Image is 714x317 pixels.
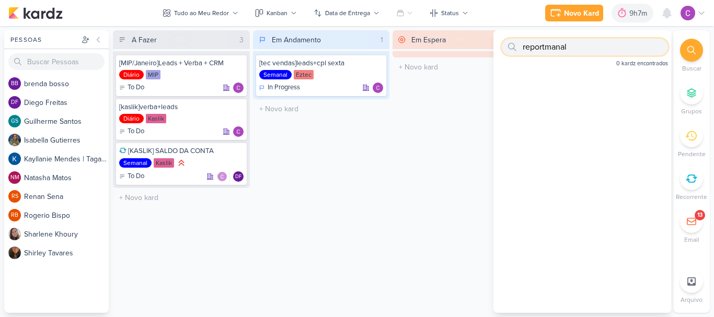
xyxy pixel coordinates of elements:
[259,83,300,93] div: In Progress
[119,158,152,168] div: Semanal
[128,171,144,182] p: To Do
[294,70,314,79] div: Eztec
[8,7,63,19] img: kardz.app
[8,53,105,70] input: Buscar Pessoas
[8,171,21,184] div: Natasha Matos
[502,39,668,55] input: Busque por kardz
[8,152,21,165] img: Kayllanie Mendes | Tagawa
[24,116,109,127] div: G u i l h e r m e S a n t o s
[119,102,244,112] div: [kaslik]verba+leads
[24,248,109,259] div: S h i r l e y T a v a r e s
[697,211,703,219] div: 13
[233,126,244,137] img: Carlos Lima
[629,8,650,19] div: 9h7m
[8,190,21,203] div: Renan Sena
[8,228,21,240] img: Sharlene Khoury
[119,83,144,93] div: To Do
[235,174,241,180] p: DF
[128,83,144,93] p: To Do
[24,135,109,146] div: I s a b e l l a G u t i e r r e s
[11,119,18,124] p: GS
[119,146,244,156] div: [KASLIK] SALDO DA CONTA
[233,171,244,182] div: Responsável: Diego Freitas
[545,5,603,21] button: Novo Kard
[119,70,144,79] div: Diário
[11,100,18,105] p: DF
[681,295,703,304] p: Arquivo
[8,77,21,90] div: brenda bosso
[8,35,79,44] div: Pessoas
[24,78,109,89] div: b r e n d a b o s s o
[268,83,300,93] p: In Progress
[146,70,160,79] div: MIP
[233,83,244,93] img: Carlos Lima
[8,96,21,109] div: Diego Freitas
[684,235,699,244] p: Email
[259,70,292,79] div: Semanal
[24,210,109,221] div: R o g e r i o B i s p o
[11,194,18,199] p: RS
[8,209,21,221] div: Rogerio Bispo
[217,171,230,182] div: Colaboradores: Carlos Lima
[678,149,706,159] p: Pendente
[8,246,21,259] img: Shirley Tavares
[8,115,21,127] div: Guilherme Santos
[272,34,321,45] div: Em Andamento
[11,81,18,87] p: bb
[233,126,244,137] div: Responsável: Carlos Lima
[11,213,18,218] p: RB
[616,60,668,68] span: 0 kardz encontrados
[115,190,248,205] input: + Novo kard
[146,114,166,123] div: Kaslik
[235,34,248,45] div: 3
[24,97,109,108] div: D i e g o F r e i t a s
[132,34,157,45] div: A Fazer
[676,192,707,202] p: Recorrente
[8,134,21,146] img: Isabella Gutierres
[564,8,599,19] div: Novo Kard
[24,172,109,183] div: N a t a s h a M a t o s
[24,229,109,240] div: S h a r l e n e K h o u r y
[682,64,701,73] p: Buscar
[24,191,109,202] div: R e n a n S e n a
[10,175,19,181] p: NM
[673,39,710,73] li: Ctrl + F
[217,171,227,182] img: Carlos Lima
[681,107,702,116] p: Grupos
[154,158,174,168] div: Kaslik
[119,126,144,137] div: To Do
[376,34,387,45] div: 1
[119,58,244,68] div: [MIP/Janeiro]Leads + Verba + CRM
[128,126,144,137] p: To Do
[119,171,144,182] div: To Do
[176,158,187,168] div: Prioridade Alta
[373,83,383,93] img: Carlos Lima
[681,6,695,20] img: Carlos Lima
[373,83,383,93] div: Responsável: Carlos Lima
[259,58,384,68] div: [tec vendas]leads+cpl sexta
[411,34,446,45] div: Em Espera
[395,60,527,75] input: + Novo kard
[24,154,109,165] div: K a y l l a n i e M e n d e s | T a g a w a
[233,83,244,93] div: Responsável: Carlos Lima
[233,171,244,182] div: Diego Freitas
[255,101,388,116] input: + Novo kard
[119,114,144,123] div: Diário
